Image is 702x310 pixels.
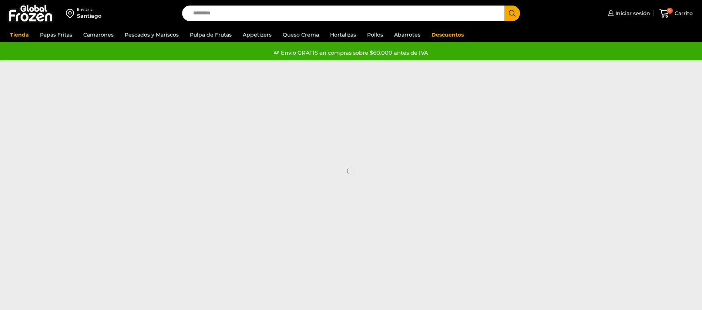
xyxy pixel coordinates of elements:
span: 0 [667,8,673,14]
a: Appetizers [239,28,275,42]
div: Enviar a [77,7,101,12]
a: Queso Crema [279,28,323,42]
a: Pescados y Mariscos [121,28,182,42]
a: Camarones [80,28,117,42]
a: Tienda [6,28,33,42]
a: Pollos [363,28,387,42]
a: 0 Carrito [658,5,695,22]
span: Carrito [673,10,693,17]
a: Descuentos [428,28,467,42]
img: address-field-icon.svg [66,7,77,20]
button: Search button [504,6,520,21]
span: Iniciar sesión [614,10,650,17]
a: Papas Fritas [36,28,76,42]
a: Abarrotes [390,28,424,42]
a: Iniciar sesión [606,6,650,21]
a: Pulpa de Frutas [186,28,235,42]
a: Hortalizas [326,28,360,42]
div: Santiago [77,12,101,20]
